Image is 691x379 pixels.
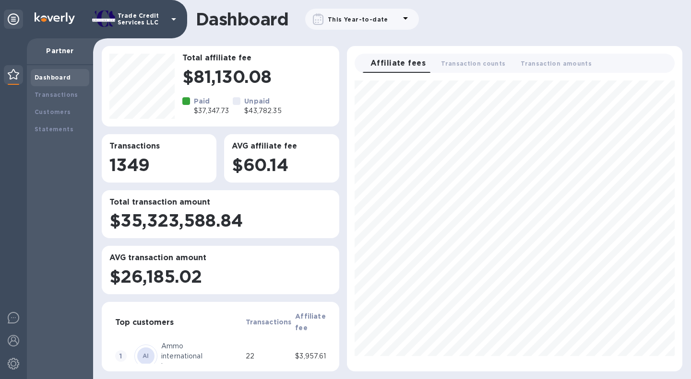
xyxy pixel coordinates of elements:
[370,57,426,70] span: Affiliate fees
[441,58,505,69] span: Transaction counts
[295,312,325,332] b: Affiliate fee
[35,12,75,24] img: Logo
[246,351,292,361] div: 22
[244,106,281,116] p: $43,782.35
[328,16,388,23] b: This Year-to-date
[246,316,292,328] span: Transactions
[295,310,329,333] span: Affiliate fee
[115,350,127,362] span: 1
[194,106,229,116] p: $37,347.73
[109,253,332,263] h3: AVG transaction amount
[196,9,288,29] h1: Dashboard
[35,91,78,98] b: Transactions
[161,361,242,371] div: inc
[109,142,209,151] h3: Transactions
[109,266,332,287] h1: $26,185.02
[232,155,331,175] h1: $60.14
[182,54,332,63] h3: Total affiliate fee
[109,210,332,230] h1: $35,323,588.84
[8,69,19,80] img: Partner
[161,351,242,361] div: international
[109,198,332,207] h3: Total transaction amount
[118,12,166,26] p: Trade Credit Services LLC
[244,96,281,106] p: Unpaid
[295,351,329,361] div: $3,957.61
[35,108,71,115] b: Customers
[35,126,73,133] b: Statements
[246,318,292,326] b: Transactions
[35,46,85,56] p: Partner
[521,58,592,69] span: Transaction amounts
[143,352,149,359] b: AI
[232,142,331,151] h3: AVG affiliate fee
[4,10,23,29] div: Unpin categories
[194,96,229,106] p: Paid
[35,74,71,81] b: Dashboard
[161,341,242,351] div: Ammo
[109,155,209,175] h1: 1349
[182,67,332,87] h1: $81,130.08
[115,318,174,327] h3: Top customers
